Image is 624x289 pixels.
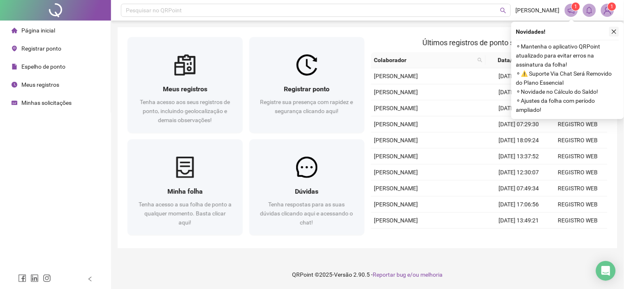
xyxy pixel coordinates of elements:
span: Data/Hora [489,55,534,65]
a: Registrar pontoRegistre sua presença com rapidez e segurança clicando aqui! [249,37,364,133]
td: [DATE] 12:30:07 [489,164,548,180]
span: 1 [575,4,578,9]
span: [PERSON_NAME] [374,217,418,224]
div: Open Intercom Messenger [596,261,616,281]
span: Tenha acesso a sua folha de ponto a qualquer momento. Basta clicar aqui! [139,201,232,226]
td: [DATE] 12:50:34 [489,229,548,245]
td: REGISTRO WEB [548,229,608,245]
span: Registrar ponto [21,45,61,52]
a: Meus registrosTenha acesso aos seus registros de ponto, incluindo geolocalização e demais observa... [128,37,243,133]
td: REGISTRO WEB [548,116,608,132]
span: [PERSON_NAME] [374,201,418,208]
span: close [611,29,617,35]
td: [DATE] 13:49:21 [489,213,548,229]
td: [DATE] 12:33:32 [489,100,548,116]
span: [PERSON_NAME] [374,121,418,127]
span: [PERSON_NAME] [374,153,418,160]
span: clock-circle [12,82,17,88]
td: [DATE] 07:29:30 [489,116,548,132]
span: Versão [334,271,352,278]
span: ⚬ Novidade no Cálculo do Saldo! [516,87,619,96]
th: Data/Hora [486,52,543,68]
span: [PERSON_NAME] [374,169,418,176]
span: Últimos registros de ponto sincronizados [423,38,556,47]
span: [PERSON_NAME] [516,6,560,15]
span: Novidades ! [516,27,546,36]
span: Registrar ponto [284,85,329,93]
td: [DATE] 18:09:24 [489,132,548,148]
img: 83971 [601,4,614,16]
td: REGISTRO WEB [548,180,608,197]
td: [DATE] 17:06:56 [489,197,548,213]
td: [DATE] 18:02:22 [489,68,548,84]
span: 1 [611,4,614,9]
span: linkedin [30,274,39,282]
span: search [500,7,506,14]
span: bell [586,7,593,14]
td: [DATE] 13:37:52 [489,148,548,164]
sup: 1 [572,2,580,11]
td: REGISTRO WEB [548,164,608,180]
td: REGISTRO WEB [548,148,608,164]
span: ⚬ ⚠️ Suporte Via Chat Será Removido do Plano Essencial [516,69,619,87]
span: Tenha respostas para as suas dúvidas clicando aqui e acessando o chat! [260,201,353,226]
span: home [12,28,17,33]
span: Colaborador [374,55,475,65]
span: Minha folha [167,187,203,195]
span: notification [568,7,575,14]
td: [DATE] 13:36:01 [489,84,548,100]
span: [PERSON_NAME] [374,105,418,111]
span: facebook [18,274,26,282]
span: file [12,64,17,69]
span: Reportar bug e/ou melhoria [373,271,443,278]
span: [PERSON_NAME] [374,185,418,192]
a: Minha folhaTenha acesso a sua folha de ponto a qualquer momento. Basta clicar aqui! [128,139,243,235]
span: Dúvidas [295,187,318,195]
span: environment [12,46,17,51]
span: [PERSON_NAME] [374,89,418,95]
span: left [87,276,93,282]
span: instagram [43,274,51,282]
td: [DATE] 07:49:34 [489,180,548,197]
span: [PERSON_NAME] [374,73,418,79]
span: Página inicial [21,27,55,34]
span: Meus registros [163,85,207,93]
td: REGISTRO WEB [548,132,608,148]
td: REGISTRO WEB [548,197,608,213]
span: search [476,54,484,66]
span: ⚬ Ajustes da folha com período ampliado! [516,96,619,114]
footer: QRPoint © 2025 - 2.90.5 - [111,260,624,289]
td: REGISTRO WEB [548,213,608,229]
span: Registre sua presença com rapidez e segurança clicando aqui! [260,99,353,114]
a: DúvidasTenha respostas para as suas dúvidas clicando aqui e acessando o chat! [249,139,364,235]
span: Minhas solicitações [21,99,72,106]
span: Tenha acesso aos seus registros de ponto, incluindo geolocalização e demais observações! [140,99,230,123]
span: schedule [12,100,17,106]
span: ⚬ Mantenha o aplicativo QRPoint atualizado para evitar erros na assinatura da folha! [516,42,619,69]
span: [PERSON_NAME] [374,137,418,143]
span: Meus registros [21,81,59,88]
span: Espelho de ponto [21,63,65,70]
sup: Atualize o seu contato no menu Meus Dados [608,2,616,11]
span: search [478,58,482,62]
